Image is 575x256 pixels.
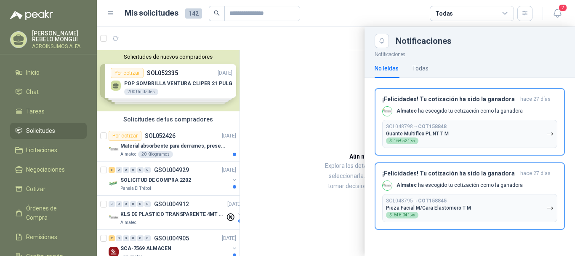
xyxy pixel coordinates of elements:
[10,84,87,100] a: Chat
[32,30,87,42] p: [PERSON_NAME] REBELO MONGUI
[382,170,517,177] h3: ¡Felicidades! Tu cotización ha sido la ganadora
[10,200,87,226] a: Órdenes de Compra
[10,142,87,158] a: Licitaciones
[26,107,45,116] span: Tareas
[26,232,57,242] span: Remisiones
[26,184,45,194] span: Cotizar
[558,4,567,12] span: 2
[412,64,429,73] div: Todas
[386,205,471,211] p: Pieza Facial M/Cara Elastomero T M
[10,181,87,197] a: Cotizar
[386,131,449,137] p: Guante Multiflex PL NT T M
[394,213,415,217] span: 646.041
[382,120,557,148] button: SOL048798→COT158848Guante Multiflex PL NT T M$169.521,59
[410,139,415,143] span: ,59
[10,10,53,20] img: Logo peakr
[26,126,55,135] span: Solicitudes
[397,108,523,115] p: ha escogido tu cotización como la ganadora
[386,137,418,144] div: $
[418,198,447,204] b: COT158845
[550,6,565,21] button: 2
[435,9,453,18] div: Todas
[382,96,517,103] h3: ¡Felicidades! Tu cotización ha sido la ganadora
[32,44,87,49] p: AGROINSUMOS ALFA
[10,229,87,245] a: Remisiones
[185,8,202,19] span: 142
[418,124,447,129] b: COT158848
[397,182,523,189] p: ha escogido tu cotización como la ganadora
[375,64,399,73] div: No leídas
[397,182,417,188] b: Almatec
[10,162,87,178] a: Negociaciones
[26,87,39,97] span: Chat
[383,107,392,116] img: Company Logo
[386,124,447,130] p: SOL048798 →
[26,146,57,155] span: Licitaciones
[125,7,178,19] h1: Mis solicitudes
[26,68,40,77] span: Inicio
[214,10,220,16] span: search
[375,88,565,156] button: ¡Felicidades! Tu cotización ha sido la ganadorahace 27 días Company LogoAlmatec ha escogido tu co...
[382,194,557,222] button: SOL048795→COT158845Pieza Facial M/Cara Elastomero T M$646.041,48
[394,139,415,143] span: 169.521
[26,165,65,174] span: Negociaciones
[383,181,392,190] img: Company Logo
[386,212,418,218] div: $
[10,65,87,81] a: Inicio
[410,213,415,217] span: ,48
[10,123,87,139] a: Solicitudes
[520,170,551,177] span: hace 27 días
[375,162,565,230] button: ¡Felicidades! Tu cotización ha sido la ganadorahace 27 días Company LogoAlmatec ha escogido tu co...
[386,198,447,204] p: SOL048795 →
[26,204,79,222] span: Órdenes de Compra
[375,34,389,48] button: Close
[10,103,87,119] a: Tareas
[396,37,565,45] div: Notificaciones
[365,48,575,59] p: Notificaciones
[397,108,417,114] b: Almatec
[520,96,551,103] span: hace 27 días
